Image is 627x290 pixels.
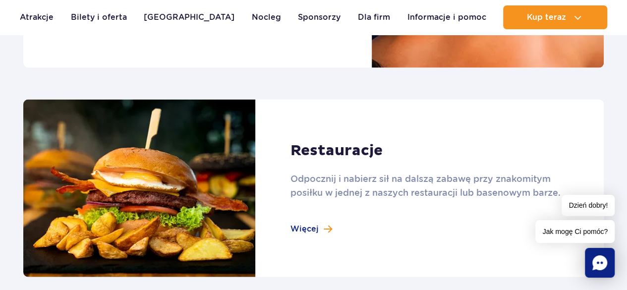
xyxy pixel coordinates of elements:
[562,195,615,216] span: Dzień dobry!
[358,5,390,29] a: Dla firm
[407,5,486,29] a: Informacje i pomoc
[298,5,341,29] a: Sponsorzy
[535,220,615,243] span: Jak mogę Ci pomóc?
[20,5,54,29] a: Atrakcje
[503,5,607,29] button: Kup teraz
[526,13,566,22] span: Kup teraz
[585,248,615,278] div: Chat
[144,5,234,29] a: [GEOGRAPHIC_DATA]
[71,5,127,29] a: Bilety i oferta
[252,5,281,29] a: Nocleg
